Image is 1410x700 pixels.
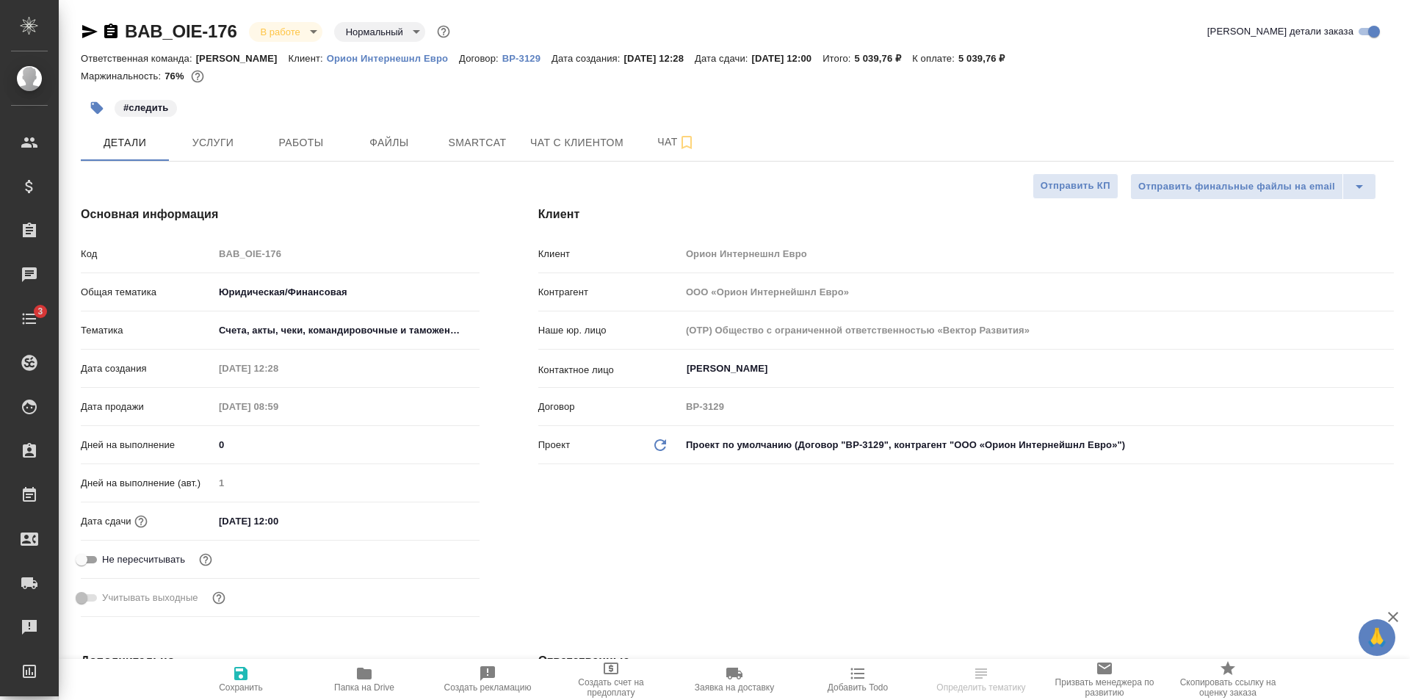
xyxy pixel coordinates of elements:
[256,26,305,38] button: В работе
[752,53,823,64] p: [DATE] 12:00
[219,682,263,693] span: Сохранить
[303,659,426,700] button: Папка на Drive
[178,134,248,152] span: Услуги
[81,400,214,414] p: Дата продажи
[673,659,796,700] button: Заявка на доставку
[822,53,854,64] p: Итого:
[1130,173,1343,200] button: Отправить финальные файлы на email
[681,281,1394,303] input: Пустое поле
[125,21,237,41] a: BAB_OIE-176
[214,434,480,455] input: ✎ Введи что-нибудь
[538,247,681,261] p: Клиент
[354,134,424,152] span: Файлы
[81,438,214,452] p: Дней на выполнение
[434,22,453,41] button: Доп статусы указывают на важность/срочность заказа
[538,438,571,452] p: Проект
[558,677,664,698] span: Создать счет на предоплату
[214,510,342,532] input: ✎ Введи что-нибудь
[538,323,681,338] p: Наше юр. лицо
[459,53,502,64] p: Договор:
[327,51,459,64] a: Орион Интернешнл Евро
[179,659,303,700] button: Сохранить
[1041,178,1110,195] span: Отправить КП
[919,659,1043,700] button: Определить тематику
[681,396,1394,417] input: Пустое поле
[681,433,1394,458] div: Проект по умолчанию (Договор "ВР-3129", контрагент "ООО «Орион Интернейшнл Евро»")
[334,682,394,693] span: Папка на Drive
[828,682,888,693] span: Добавить Todo
[90,134,160,152] span: Детали
[334,22,425,42] div: В работе
[81,285,214,300] p: Общая тематика
[1130,173,1376,200] div: split button
[214,280,480,305] div: Юридическая/Финансовая
[196,53,289,64] p: [PERSON_NAME]
[623,53,695,64] p: [DATE] 12:28
[502,51,552,64] a: ВР-3129
[1043,659,1166,700] button: Призвать менеджера по развитию
[1364,622,1389,653] span: 🙏
[426,659,549,700] button: Создать рекламацию
[81,53,196,64] p: Ответственная команда:
[196,550,215,569] button: Включи, если не хочешь, чтобы указанная дата сдачи изменилась после переставления заказа в 'Подтв...
[81,92,113,124] button: Добавить тэг
[1386,367,1389,370] button: Open
[1138,178,1335,195] span: Отправить финальные файлы на email
[442,134,513,152] span: Smartcat
[209,588,228,607] button: Выбери, если сб и вс нужно считать рабочими днями для выполнения заказа.
[681,243,1394,264] input: Пустое поле
[1166,659,1290,700] button: Скопировать ссылку на оценку заказа
[538,400,681,414] p: Договор
[188,67,207,86] button: 1027.08 RUB;
[936,682,1025,693] span: Определить тематику
[214,318,480,343] div: Счета, акты, чеки, командировочные и таможенные документы
[912,53,958,64] p: К оплате:
[29,304,51,319] span: 3
[444,682,532,693] span: Создать рекламацию
[81,361,214,376] p: Дата создания
[81,71,164,82] p: Маржинальность:
[102,23,120,40] button: Скопировать ссылку
[102,552,185,567] span: Не пересчитывать
[123,101,168,115] p: #следить
[81,476,214,491] p: Дней на выполнение (авт.)
[796,659,919,700] button: Добавить Todo
[1207,24,1353,39] span: [PERSON_NAME] детали заказа
[327,53,459,64] p: Орион Интернешнл Евро
[552,53,623,64] p: Дата создания:
[681,320,1394,341] input: Пустое поле
[1175,677,1281,698] span: Скопировать ссылку на оценку заказа
[855,53,913,64] p: 5 039,76 ₽
[538,206,1394,223] h4: Клиент
[341,26,408,38] button: Нормальный
[81,23,98,40] button: Скопировать ссылку для ЯМессенджера
[641,133,712,151] span: Чат
[214,358,342,379] input: Пустое поле
[113,101,178,113] span: следить
[81,206,480,223] h4: Основная информация
[538,285,681,300] p: Контрагент
[695,682,774,693] span: Заявка на доставку
[538,652,1394,670] h4: Ответственные
[695,53,751,64] p: Дата сдачи:
[214,396,342,417] input: Пустое поле
[131,512,151,531] button: Если добавить услуги и заполнить их объемом, то дата рассчитается автоматически
[1033,173,1118,199] button: Отправить КП
[502,53,552,64] p: ВР-3129
[81,652,480,670] h4: Дополнительно
[249,22,322,42] div: В работе
[549,659,673,700] button: Создать счет на предоплату
[102,591,198,605] span: Учитывать выходные
[538,363,681,378] p: Контактное лицо
[1052,677,1157,698] span: Призвать менеджера по развитию
[214,243,480,264] input: Пустое поле
[81,247,214,261] p: Код
[164,71,187,82] p: 76%
[266,134,336,152] span: Работы
[81,514,131,529] p: Дата сдачи
[678,134,695,151] svg: Подписаться
[958,53,1016,64] p: 5 039,76 ₽
[289,53,327,64] p: Клиент:
[1359,619,1395,656] button: 🙏
[4,300,55,337] a: 3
